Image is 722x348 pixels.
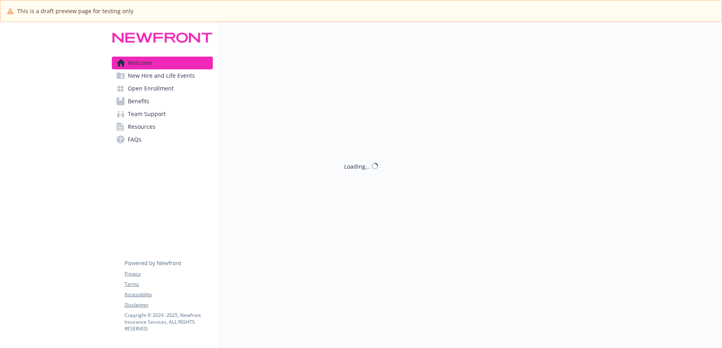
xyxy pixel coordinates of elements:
[112,133,213,146] a: FAQs
[128,133,141,146] span: FAQs
[112,95,213,108] a: Benefits
[125,270,212,277] a: Privacy
[128,108,166,120] span: Team Support
[128,57,152,69] span: Welcome
[125,291,212,298] a: Accessibility
[128,120,155,133] span: Resources
[125,281,212,288] a: Terms
[128,69,195,82] span: New Hire and Life Events
[125,312,212,332] p: Copyright © 2024 - 2025 , Newfront Insurance Services, ALL RIGHTS RESERVED
[128,82,174,95] span: Open Enrollment
[112,69,213,82] a: New Hire and Life Events
[344,162,370,170] div: Loading...
[17,7,133,15] span: This is a draft preview page for testing only
[112,57,213,69] a: Welcome
[112,120,213,133] a: Resources
[125,301,212,309] a: Disclaimer
[128,95,149,108] span: Benefits
[112,82,213,95] a: Open Enrollment
[112,108,213,120] a: Team Support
